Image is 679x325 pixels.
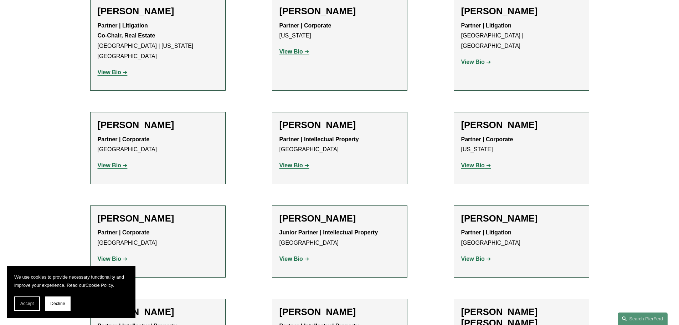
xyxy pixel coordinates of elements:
p: [GEOGRAPHIC_DATA] | [GEOGRAPHIC_DATA] [461,21,582,51]
strong: Partner | Litigation Co-Chair, Real Estate [98,22,155,39]
span: Accept [20,301,34,306]
strong: View Bio [461,256,485,262]
h2: [PERSON_NAME] [98,6,218,17]
strong: View Bio [279,256,303,262]
strong: Partner | Corporate [461,136,513,142]
p: [GEOGRAPHIC_DATA] [98,134,218,155]
a: View Bio [279,256,309,262]
button: Accept [14,296,40,311]
a: Cookie Policy [86,283,113,288]
p: [US_STATE] [461,134,582,155]
h2: [PERSON_NAME] [279,306,400,318]
p: [GEOGRAPHIC_DATA] [279,228,400,248]
a: View Bio [279,49,309,55]
h2: [PERSON_NAME] [461,213,582,224]
a: View Bio [461,256,491,262]
strong: Junior Partner | Intellectual Property [279,229,378,235]
h2: [PERSON_NAME] [279,6,400,17]
h2: [PERSON_NAME] [461,6,582,17]
strong: Partner | Litigation [461,22,511,29]
strong: Partner | Litigation [461,229,511,235]
strong: View Bio [279,162,303,168]
strong: Partner | Corporate [98,136,150,142]
button: Decline [45,296,71,311]
strong: Partner | Corporate [98,229,150,235]
h2: [PERSON_NAME] [461,120,582,131]
h2: [PERSON_NAME] [98,306,218,318]
strong: View Bio [98,256,121,262]
span: Decline [50,301,65,306]
h2: [PERSON_NAME] [98,213,218,224]
strong: View Bio [461,59,485,65]
a: View Bio [98,69,128,75]
strong: View Bio [98,162,121,168]
a: View Bio [461,59,491,65]
strong: View Bio [461,162,485,168]
p: [GEOGRAPHIC_DATA] [461,228,582,248]
strong: View Bio [98,69,121,75]
p: [GEOGRAPHIC_DATA] [98,228,218,248]
p: We use cookies to provide necessary functionality and improve your experience. Read our . [14,273,128,289]
a: Search this site [618,313,668,325]
strong: Partner | Corporate [279,22,331,29]
h2: [PERSON_NAME] [98,120,218,131]
p: [GEOGRAPHIC_DATA] [279,134,400,155]
a: View Bio [98,162,128,168]
h2: [PERSON_NAME] [279,120,400,131]
a: View Bio [98,256,128,262]
h2: [PERSON_NAME] [279,213,400,224]
a: View Bio [461,162,491,168]
a: View Bio [279,162,309,168]
p: [GEOGRAPHIC_DATA] | [US_STATE][GEOGRAPHIC_DATA] [98,21,218,62]
section: Cookie banner [7,266,135,318]
strong: Partner | Intellectual Property [279,136,359,142]
strong: View Bio [279,49,303,55]
p: [US_STATE] [279,21,400,41]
